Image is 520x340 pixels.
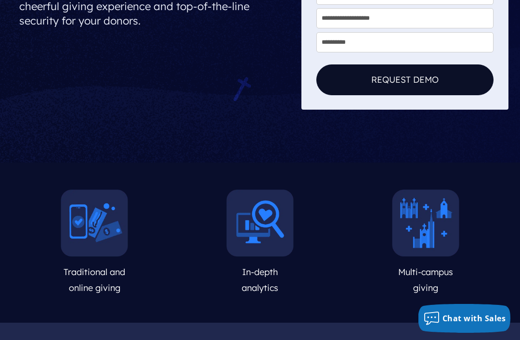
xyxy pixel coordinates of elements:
[242,266,278,293] span: In-depth analytics
[418,304,511,333] button: Chat with Sales
[442,313,506,324] span: Chat with Sales
[398,266,453,293] span: Multi-campus giving
[64,266,125,293] span: Traditional and online giving
[316,64,494,95] button: Request Demo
